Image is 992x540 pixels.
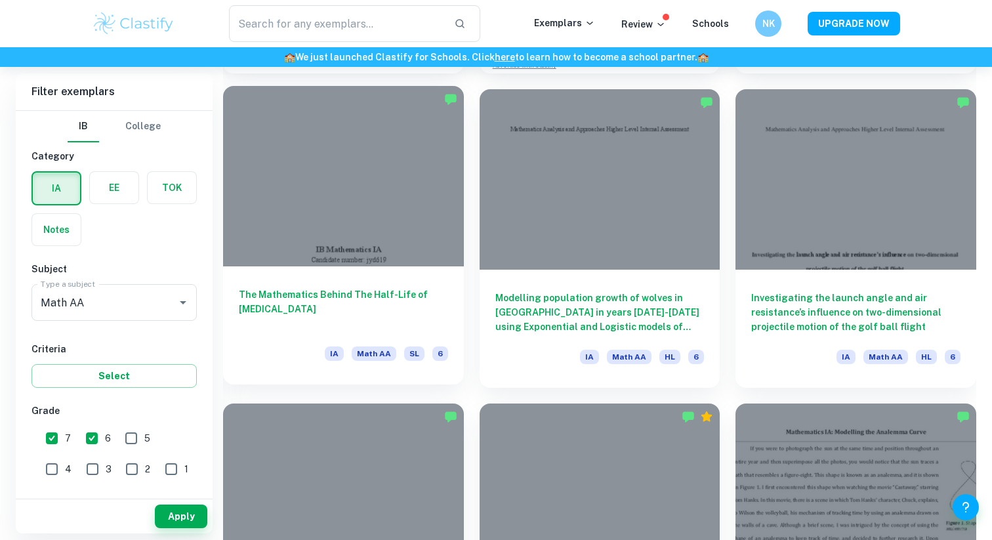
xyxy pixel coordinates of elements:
span: Math AA [352,346,396,361]
a: here [495,52,515,62]
p: Review [621,17,666,31]
img: Marked [957,410,970,423]
button: Open [174,293,192,312]
span: 7 [65,431,71,446]
h6: Subject [31,262,197,276]
a: The Mathematics Behind The Half-Life of [MEDICAL_DATA]IAMath AASL6 [223,89,464,388]
button: UPGRADE NOW [808,12,900,35]
h6: Grade [31,404,197,418]
button: TOK [148,172,196,203]
label: Type a subject [41,278,95,289]
button: Select [31,364,197,388]
span: 6 [105,431,111,446]
span: IA [580,350,599,364]
h6: Modelling population growth of wolves in [GEOGRAPHIC_DATA] in years [DATE]-[DATE] using Exponenti... [495,291,705,334]
div: Filter type choice [68,111,161,142]
span: 6 [945,350,961,364]
span: Math AA [607,350,651,364]
span: IA [837,350,856,364]
span: 1 [184,462,188,476]
img: Marked [444,93,457,106]
a: Investigating the launch angle and air resistance’s influence on two-dimensional projectile motio... [735,89,976,388]
span: HL [916,350,937,364]
span: 6 [688,350,704,364]
span: 4 [65,462,72,476]
span: 3 [106,462,112,476]
img: Marked [700,96,713,109]
p: Exemplars [534,16,595,30]
img: Marked [682,410,695,423]
h6: Category [31,149,197,163]
a: Schools [692,18,729,29]
span: 6 [432,346,448,361]
img: Clastify logo [92,10,175,37]
span: Math AA [863,350,908,364]
span: 🏫 [284,52,295,62]
button: NK [755,10,781,37]
input: Search for any exemplars... [229,5,444,42]
h6: NK [761,16,776,31]
h6: Investigating the launch angle and air resistance’s influence on two-dimensional projectile motio... [751,291,961,334]
img: Marked [444,410,457,423]
button: Apply [155,505,207,528]
span: 🏫 [697,52,709,62]
button: IB [68,111,99,142]
span: SL [404,346,424,361]
button: Help and Feedback [953,494,979,520]
img: Marked [957,96,970,109]
h6: We just launched Clastify for Schools. Click to learn how to become a school partner. [3,50,989,64]
button: EE [90,172,138,203]
span: IA [325,346,344,361]
button: Notes [32,214,81,245]
h6: Criteria [31,342,197,356]
span: 2 [145,462,150,476]
h6: Filter exemplars [16,73,213,110]
div: Premium [700,410,713,423]
h6: The Mathematics Behind The Half-Life of [MEDICAL_DATA] [239,287,448,331]
a: Modelling population growth of wolves in [GEOGRAPHIC_DATA] in years [DATE]-[DATE] using Exponenti... [480,89,720,388]
button: College [125,111,161,142]
button: IA [33,173,80,204]
span: 5 [144,431,150,446]
span: HL [659,350,680,364]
